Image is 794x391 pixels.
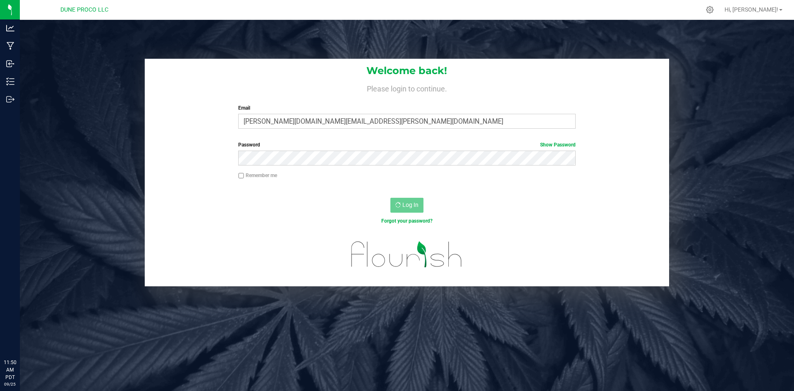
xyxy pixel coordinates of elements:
button: Log In [390,198,423,213]
span: Hi, [PERSON_NAME]! [725,6,778,13]
h1: Welcome back! [145,65,669,76]
div: Manage settings [705,6,715,14]
inline-svg: Analytics [6,24,14,32]
inline-svg: Manufacturing [6,42,14,50]
span: Password [238,142,260,148]
h4: Please login to continue. [145,83,669,93]
p: 11:50 AM PDT [4,359,16,381]
span: Log In [402,201,419,208]
label: Email [238,104,575,112]
a: Show Password [540,142,576,148]
span: DUNE PROCO LLC [60,6,108,13]
inline-svg: Outbound [6,95,14,103]
a: Forgot your password? [381,218,433,224]
inline-svg: Inventory [6,77,14,86]
p: 09/25 [4,381,16,387]
img: flourish_logo.svg [341,233,472,276]
inline-svg: Inbound [6,60,14,68]
label: Remember me [238,172,277,179]
input: Remember me [238,173,244,179]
